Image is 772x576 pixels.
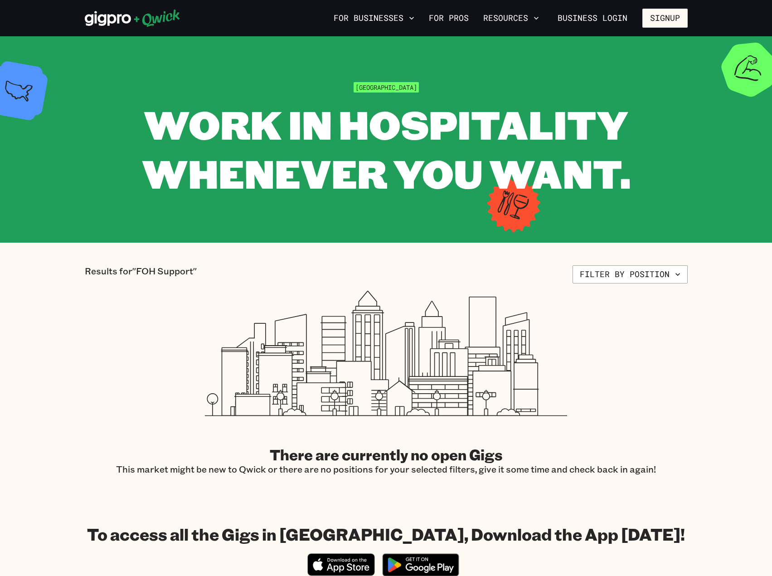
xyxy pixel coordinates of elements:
p: Results for "FOH Support" [85,265,197,283]
button: Resources [480,10,543,26]
button: For Businesses [330,10,418,26]
h2: There are currently no open Gigs [116,445,656,464]
button: Filter by position [573,265,688,283]
a: For Pros [425,10,472,26]
span: WORK IN HOSPITALITY WHENEVER YOU WANT. [142,98,631,199]
h1: To access all the Gigs in [GEOGRAPHIC_DATA], Download the App [DATE]! [87,524,685,544]
p: This market might be new to Qwick or there are no positions for your selected filters, give it so... [116,464,656,475]
a: Business Login [550,9,635,28]
span: [GEOGRAPHIC_DATA] [354,82,419,93]
button: Signup [642,9,688,28]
